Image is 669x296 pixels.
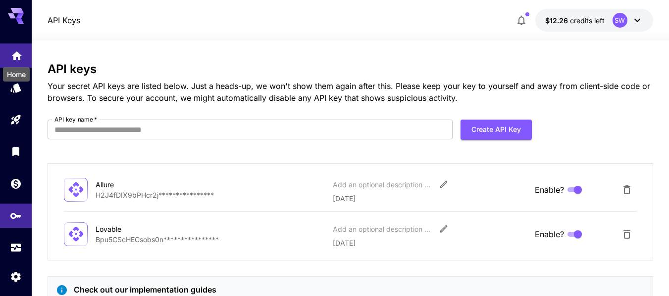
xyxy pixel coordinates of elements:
[10,242,22,254] div: Usage
[617,224,637,244] button: Delete API Key
[48,62,653,76] h3: API keys
[461,120,532,140] button: Create API Key
[545,15,605,26] div: $12.26243
[74,284,645,296] p: Check out our implementation guides
[545,16,570,25] span: $12.26
[96,179,195,190] div: Allure
[617,180,637,200] button: Delete API Key
[535,228,564,240] span: Enable?
[333,224,432,234] div: Add an optional description or comment
[11,49,23,61] div: Home
[435,220,453,238] button: Edit
[3,67,30,82] div: Home
[48,14,80,26] a: API Keys
[10,177,22,190] div: Wallet
[96,224,195,234] div: Lovable
[333,179,432,190] div: Add an optional description or comment
[435,175,453,193] button: Edit
[10,82,22,94] div: Models
[570,16,605,25] span: credits left
[48,80,653,104] p: Your secret API keys are listed below. Just a heads-up, we won't show them again after this. Plea...
[535,184,564,196] span: Enable?
[54,115,97,124] label: API key name
[10,270,22,283] div: Settings
[535,9,653,32] button: $12.26243SW
[48,14,80,26] nav: breadcrumb
[10,114,22,126] div: Playground
[613,13,627,28] div: SW
[333,193,527,204] p: [DATE]
[333,238,527,248] p: [DATE]
[10,145,22,158] div: Library
[10,210,22,222] div: API Keys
